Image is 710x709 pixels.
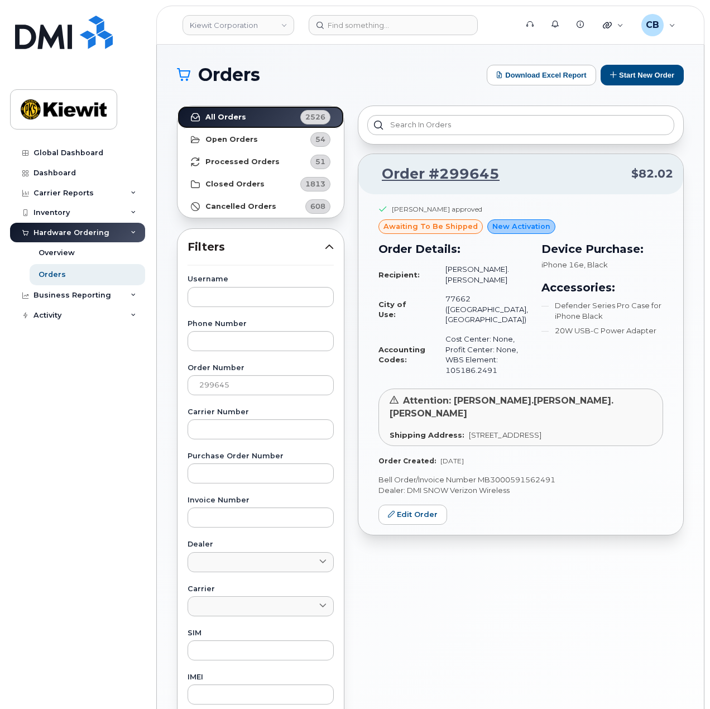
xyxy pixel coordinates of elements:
span: 54 [315,134,325,145]
span: iPhone 16e [541,260,584,269]
strong: Processed Orders [205,157,280,166]
input: Search in orders [367,115,674,135]
strong: All Orders [205,113,246,122]
span: 1813 [305,179,325,189]
h3: Accessories: [541,279,663,296]
span: 608 [310,201,325,212]
li: Defender Series Pro Case for iPhone Black [541,300,663,321]
label: Carrier [188,586,334,593]
label: SIM [188,630,334,637]
strong: City of Use: [378,300,406,319]
strong: Open Orders [205,135,258,144]
label: Username [188,276,334,283]
label: Order Number [188,365,334,372]
span: [DATE] [440,457,464,465]
label: Dealer [188,541,334,548]
label: Invoice Number [188,497,334,504]
strong: Recipient: [378,270,420,279]
td: Cost Center: None, Profit Center: None, WBS Element: 105186.2491 [435,329,528,380]
label: Carrier Number [188,409,334,416]
button: Download Excel Report [487,65,596,85]
strong: Order Created: [378,457,436,465]
button: Start New Order [601,65,684,85]
span: awaiting to be shipped [383,221,478,232]
span: 2526 [305,112,325,122]
a: Closed Orders1813 [177,173,344,195]
span: Orders [198,66,260,83]
div: [PERSON_NAME] approved [392,204,482,214]
label: IMEI [188,674,334,681]
h3: Order Details: [378,241,528,257]
td: [PERSON_NAME].[PERSON_NAME] [435,260,528,289]
p: Bell Order/Invoice Number MB3000591562491 [378,475,663,485]
span: $82.02 [631,166,673,182]
h3: Device Purchase: [541,241,663,257]
span: 51 [315,156,325,167]
strong: Shipping Address: [390,430,464,439]
a: All Orders2526 [177,106,344,128]
span: Filters [188,239,325,255]
li: 20W USB-C Power Adapter [541,325,663,336]
iframe: Messenger Launcher [661,660,702,701]
strong: Accounting Codes: [378,345,425,365]
label: Purchase Order Number [188,453,334,460]
span: [STREET_ADDRESS] [469,430,541,439]
a: Processed Orders51 [177,151,344,173]
a: Cancelled Orders608 [177,195,344,218]
span: Attention: [PERSON_NAME].[PERSON_NAME].[PERSON_NAME] [390,395,613,419]
strong: Closed Orders [205,180,265,189]
span: New Activation [492,221,550,232]
a: Edit Order [378,505,447,525]
label: Phone Number [188,320,334,328]
p: Dealer: DMI SNOW Verizon Wireless [378,485,663,496]
strong: Cancelled Orders [205,202,276,211]
td: 77662 ([GEOGRAPHIC_DATA], [GEOGRAPHIC_DATA]) [435,289,528,329]
span: , Black [584,260,608,269]
a: Open Orders54 [177,128,344,151]
a: Order #299645 [368,164,500,184]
